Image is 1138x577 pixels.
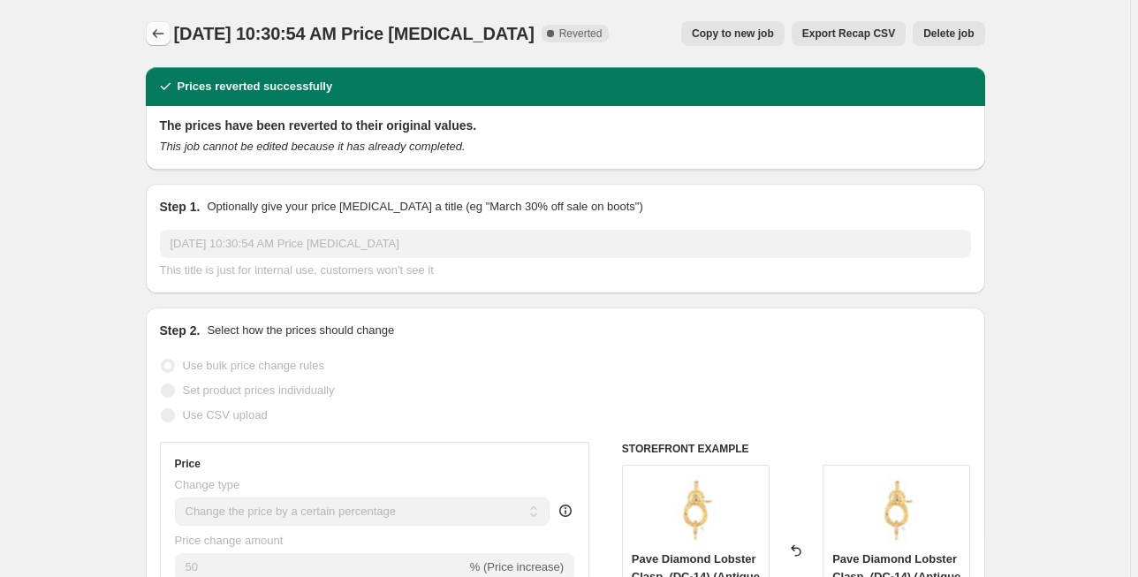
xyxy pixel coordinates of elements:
img: DC-14_2_bp_80x.jpg [660,475,731,545]
span: Export Recap CSV [802,27,895,41]
p: Select how the prices should change [207,322,394,339]
span: Change type [175,478,240,491]
span: Use CSV upload [183,408,268,421]
span: Delete job [923,27,974,41]
img: DC-14_2_bp_80x.jpg [861,475,932,545]
button: Export Recap CSV [792,21,906,46]
h2: Step 1. [160,198,201,216]
span: This title is just for internal use, customers won't see it [160,263,434,277]
h2: The prices have been reverted to their original values. [160,117,971,134]
span: Reverted [559,27,603,41]
button: Price change jobs [146,21,171,46]
p: Optionally give your price [MEDICAL_DATA] a title (eg "March 30% off sale on boots") [207,198,642,216]
span: Copy to new job [692,27,774,41]
h2: Step 2. [160,322,201,339]
h6: STOREFRONT EXAMPLE [622,442,971,456]
h3: Price [175,457,201,471]
button: Copy to new job [681,21,785,46]
span: [DATE] 10:30:54 AM Price [MEDICAL_DATA] [174,24,535,43]
h2: Prices reverted successfully [178,78,333,95]
button: Delete job [913,21,984,46]
i: This job cannot be edited because it has already completed. [160,140,466,153]
input: 30% off holiday sale [160,230,971,258]
div: help [557,502,574,520]
span: Price change amount [175,534,284,547]
span: Set product prices individually [183,383,335,397]
span: % (Price increase) [470,560,564,573]
span: Use bulk price change rules [183,359,324,372]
